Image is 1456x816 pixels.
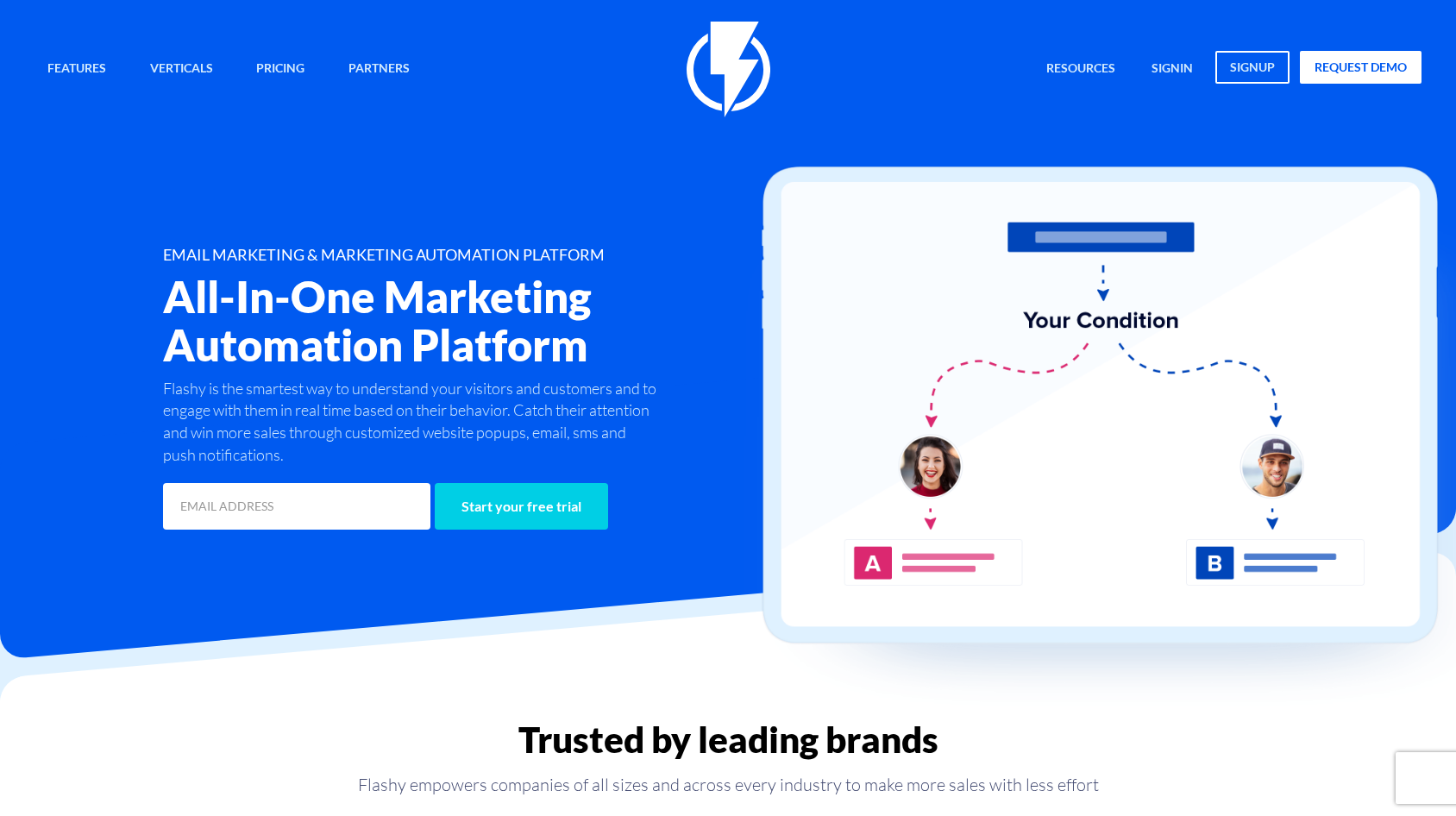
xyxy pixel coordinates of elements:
[435,483,608,530] input: Start your free trial
[1139,51,1206,88] a: signin
[1033,51,1128,88] a: Resources
[163,378,657,467] p: Flashy is the smartest way to understand your visitors and customers and to engage with them in r...
[243,51,317,88] a: Pricing
[336,51,423,88] a: Partners
[163,247,831,264] h1: EMAIL MARKETING & MARKETING AUTOMATION PLATFORM
[137,51,226,88] a: Verticals
[35,51,119,88] a: Features
[163,273,831,368] h2: All-In-One Marketing Automation Platform
[1300,51,1421,84] a: request demo
[1215,51,1290,84] a: signup
[163,483,430,530] input: EMAIL ADDRESS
